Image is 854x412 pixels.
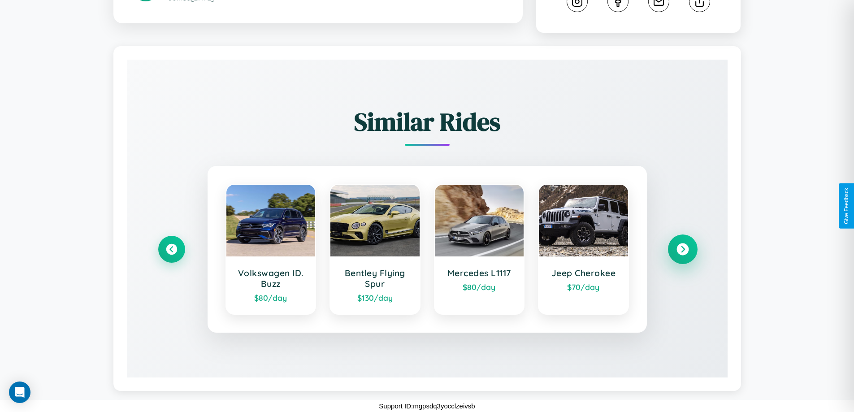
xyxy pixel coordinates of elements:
[329,184,420,315] a: Bentley Flying Spur$130/day
[379,400,475,412] p: Support ID: mgpsdq3yocclzeivsb
[235,293,307,303] div: $ 80 /day
[444,268,515,278] h3: Mercedes L1117
[548,268,619,278] h3: Jeep Cherokee
[548,282,619,292] div: $ 70 /day
[843,188,850,224] div: Give Feedback
[225,184,316,315] a: Volkswagen ID. Buzz$80/day
[434,184,525,315] a: Mercedes L1117$80/day
[235,268,307,289] h3: Volkswagen ID. Buzz
[9,382,30,403] div: Open Intercom Messenger
[339,293,411,303] div: $ 130 /day
[538,184,629,315] a: Jeep Cherokee$70/day
[339,268,411,289] h3: Bentley Flying Spur
[444,282,515,292] div: $ 80 /day
[158,104,696,139] h2: Similar Rides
